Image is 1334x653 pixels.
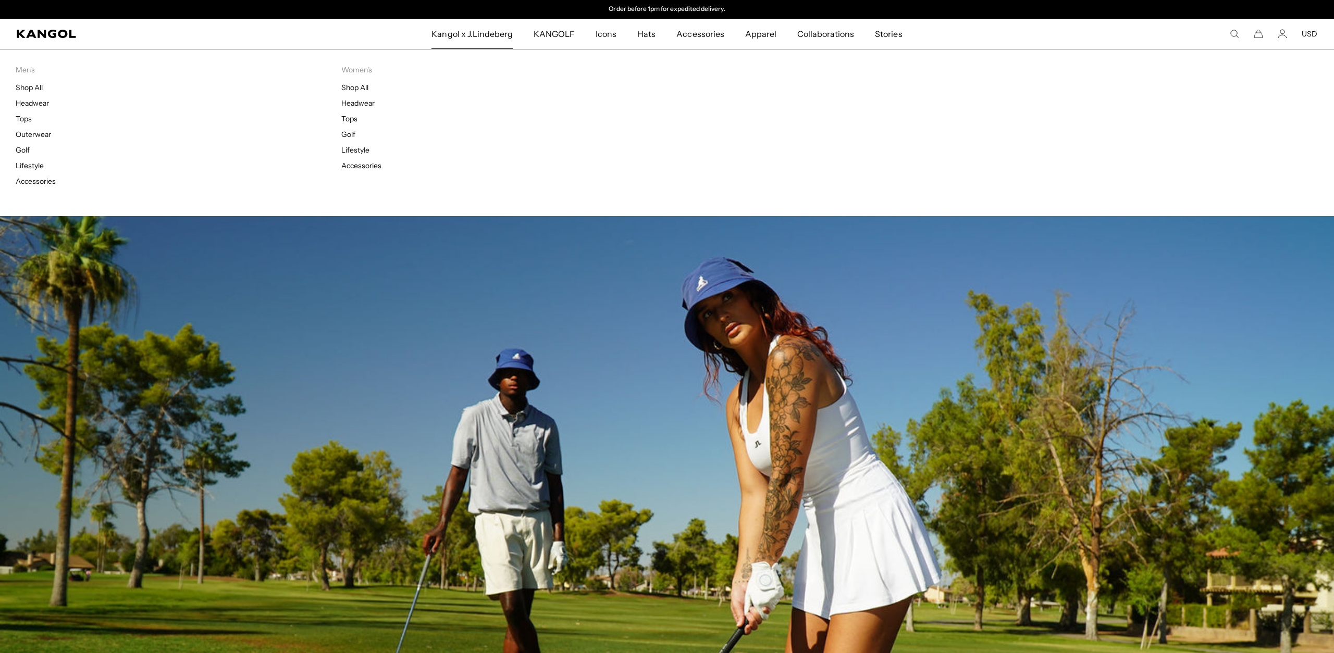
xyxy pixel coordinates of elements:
span: KANGOLF [534,19,575,49]
a: Shop All [16,83,43,92]
a: Accessories [666,19,734,49]
a: Lifestyle [16,161,44,170]
a: Headwear [16,98,49,108]
span: Apparel [745,19,776,49]
a: Hats [627,19,666,49]
span: Hats [637,19,656,49]
a: Account [1278,29,1287,39]
a: Outerwear [16,130,51,139]
a: Golf [16,145,30,155]
a: Lifestyle [341,145,369,155]
a: Stories [864,19,912,49]
a: KANGOLF [523,19,585,49]
button: Cart [1254,29,1263,39]
a: Apparel [735,19,787,49]
a: Headwear [341,98,375,108]
a: Icons [585,19,627,49]
a: Accessories [16,177,56,186]
span: Accessories [676,19,724,49]
a: Kangol [17,30,287,38]
a: Tops [341,114,357,123]
a: Shop All [341,83,368,92]
div: 2 of 2 [560,5,774,14]
span: Stories [875,19,902,49]
span: Kangol x J.Lindeberg [431,19,513,49]
span: Icons [596,19,616,49]
div: Announcement [560,5,774,14]
p: Women's [341,65,667,74]
button: USD [1302,29,1317,39]
a: Accessories [341,161,381,170]
a: Golf [341,130,355,139]
p: Order before 1pm for expedited delivery. [609,5,725,14]
a: Tops [16,114,32,123]
a: Kangol x J.Lindeberg [421,19,523,49]
a: Collaborations [787,19,864,49]
p: Men's [16,65,341,74]
slideshow-component: Announcement bar [560,5,774,14]
span: Collaborations [797,19,854,49]
summary: Search here [1230,29,1239,39]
